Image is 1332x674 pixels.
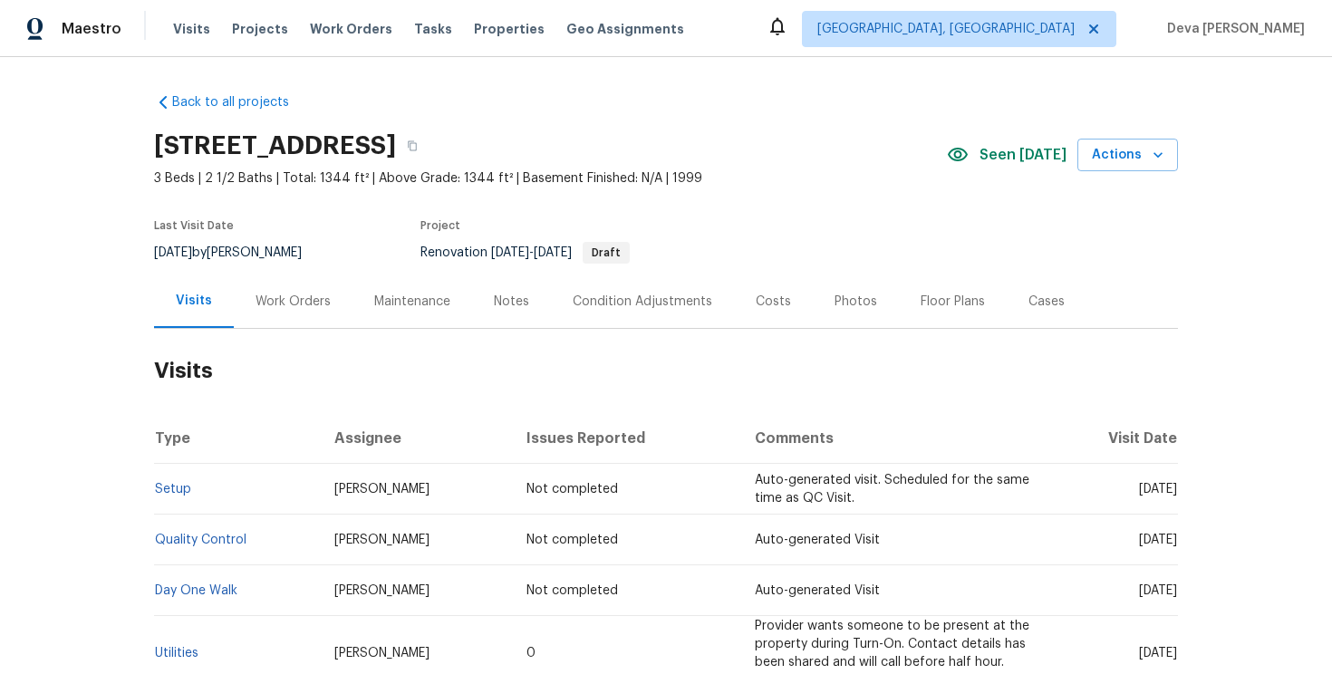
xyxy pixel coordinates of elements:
[526,483,618,496] span: Not completed
[740,413,1047,464] th: Comments
[396,130,429,162] button: Copy Address
[154,169,947,188] span: 3 Beds | 2 1/2 Baths | Total: 1344 ft² | Above Grade: 1344 ft² | Basement Finished: N/A | 1999
[154,137,396,155] h2: [STREET_ADDRESS]
[154,93,328,111] a: Back to all projects
[334,647,430,660] span: [PERSON_NAME]
[155,483,191,496] a: Setup
[512,413,740,464] th: Issues Reported
[1139,647,1177,660] span: [DATE]
[1160,20,1305,38] span: Deva [PERSON_NAME]
[155,647,198,660] a: Utilities
[474,20,545,38] span: Properties
[526,647,536,660] span: 0
[176,292,212,310] div: Visits
[584,247,628,258] span: Draft
[835,293,877,311] div: Photos
[334,584,430,597] span: [PERSON_NAME]
[755,584,880,597] span: Auto-generated Visit
[155,584,237,597] a: Day One Walk
[154,242,323,264] div: by [PERSON_NAME]
[320,413,512,464] th: Assignee
[1139,483,1177,496] span: [DATE]
[1077,139,1178,172] button: Actions
[1047,413,1178,464] th: Visit Date
[334,483,430,496] span: [PERSON_NAME]
[173,20,210,38] span: Visits
[980,146,1067,164] span: Seen [DATE]
[573,293,712,311] div: Condition Adjustments
[1139,584,1177,597] span: [DATE]
[256,293,331,311] div: Work Orders
[1028,293,1065,311] div: Cases
[155,534,246,546] a: Quality Control
[154,246,192,259] span: [DATE]
[491,246,572,259] span: -
[755,534,880,546] span: Auto-generated Visit
[232,20,288,38] span: Projects
[334,534,430,546] span: [PERSON_NAME]
[1092,144,1163,167] span: Actions
[414,23,452,35] span: Tasks
[526,584,618,597] span: Not completed
[817,20,1075,38] span: [GEOGRAPHIC_DATA], [GEOGRAPHIC_DATA]
[491,246,529,259] span: [DATE]
[420,246,630,259] span: Renovation
[494,293,529,311] div: Notes
[154,220,234,231] span: Last Visit Date
[755,474,1029,505] span: Auto-generated visit. Scheduled for the same time as QC Visit.
[534,246,572,259] span: [DATE]
[1139,534,1177,546] span: [DATE]
[921,293,985,311] div: Floor Plans
[566,20,684,38] span: Geo Assignments
[374,293,450,311] div: Maintenance
[154,329,1178,413] h2: Visits
[756,293,791,311] div: Costs
[526,534,618,546] span: Not completed
[154,413,320,464] th: Type
[310,20,392,38] span: Work Orders
[62,20,121,38] span: Maestro
[420,220,460,231] span: Project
